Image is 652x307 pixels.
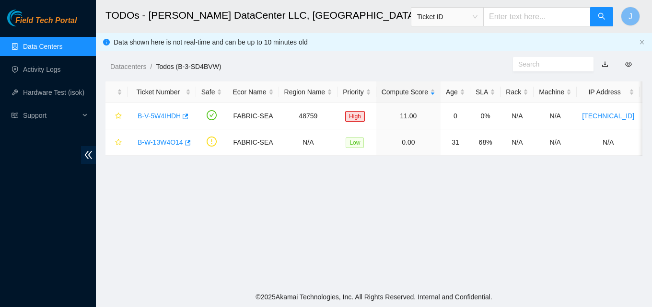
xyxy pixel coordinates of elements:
[621,7,640,26] button: J
[227,103,279,129] td: FABRIC-SEA
[441,129,470,156] td: 31
[470,103,501,129] td: 0%
[279,103,338,129] td: 48759
[625,61,632,68] span: eye
[7,10,48,26] img: Akamai Technologies
[279,129,338,156] td: N/A
[138,112,181,120] a: B-V-5W4IHDH
[81,146,96,164] span: double-left
[110,63,146,70] a: Datacenters
[111,135,122,150] button: star
[534,103,577,129] td: N/A
[12,112,18,119] span: read
[23,106,80,125] span: Support
[470,129,501,156] td: 68%
[23,89,84,96] a: Hardware Test (isok)
[639,39,645,45] button: close
[441,103,470,129] td: 0
[577,129,640,156] td: N/A
[582,112,634,120] a: [TECHNICAL_ID]
[376,129,441,156] td: 0.00
[639,39,645,45] span: close
[207,110,217,120] span: check-circle
[15,16,77,25] span: Field Tech Portal
[115,113,122,120] span: star
[346,137,364,148] span: Low
[501,103,534,129] td: N/A
[629,11,632,23] span: J
[207,136,217,147] span: exclamation-circle
[594,57,616,72] button: download
[376,103,441,129] td: 11.00
[345,111,365,122] span: High
[501,129,534,156] td: N/A
[534,129,577,156] td: N/A
[227,129,279,156] td: FABRIC-SEA
[111,108,122,124] button: star
[23,43,62,50] a: Data Centers
[150,63,152,70] span: /
[138,138,183,146] a: B-W-13W4O14
[96,287,652,307] footer: © 2025 Akamai Technologies, Inc. All Rights Reserved. Internal and Confidential.
[483,7,591,26] input: Enter text here...
[156,63,221,70] a: Todos (B-3-SD4BVW)
[590,7,613,26] button: search
[115,139,122,147] span: star
[23,66,61,73] a: Activity Logs
[7,17,77,30] a: Akamai TechnologiesField Tech Portal
[417,10,477,24] span: Ticket ID
[598,12,605,22] span: search
[602,60,608,68] a: download
[518,59,581,69] input: Search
